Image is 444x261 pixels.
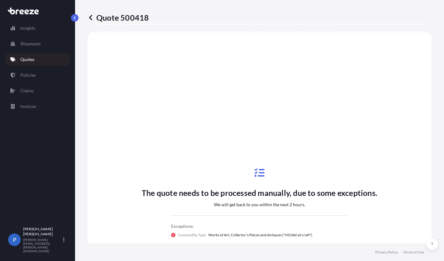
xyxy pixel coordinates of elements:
p: Quote 500418 [88,13,149,23]
p: [PERSON_NAME][EMAIL_ADDRESS][PERSON_NAME][DOMAIN_NAME] [23,238,62,253]
p: Commodity Type [178,232,206,238]
a: Invoices [5,100,70,113]
a: Policies [5,69,70,81]
p: Insights [20,25,35,31]
p: Quotes [20,56,34,63]
a: Quotes [5,53,70,66]
a: Insights [5,22,70,34]
a: Privacy Policy [375,250,398,255]
a: Shipments [5,38,70,50]
p: Invoices [20,103,36,110]
span: P [13,237,16,243]
p: [PERSON_NAME] [PERSON_NAME] [23,227,62,237]
p: Policies [20,72,36,78]
p: Works of Art, Collector's Pieces and Antiques ("MOdel aircraft") [208,232,312,238]
a: Claims [5,84,70,97]
p: The quote needs to be processed manually, due to some exceptions. [142,188,377,198]
p: Shipments [20,41,41,47]
a: Terms of Use [403,250,424,255]
p: We will get back to you within the next 2 hours. [214,202,305,208]
p: Claims [20,88,34,94]
p: Exceptions: [171,223,348,229]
